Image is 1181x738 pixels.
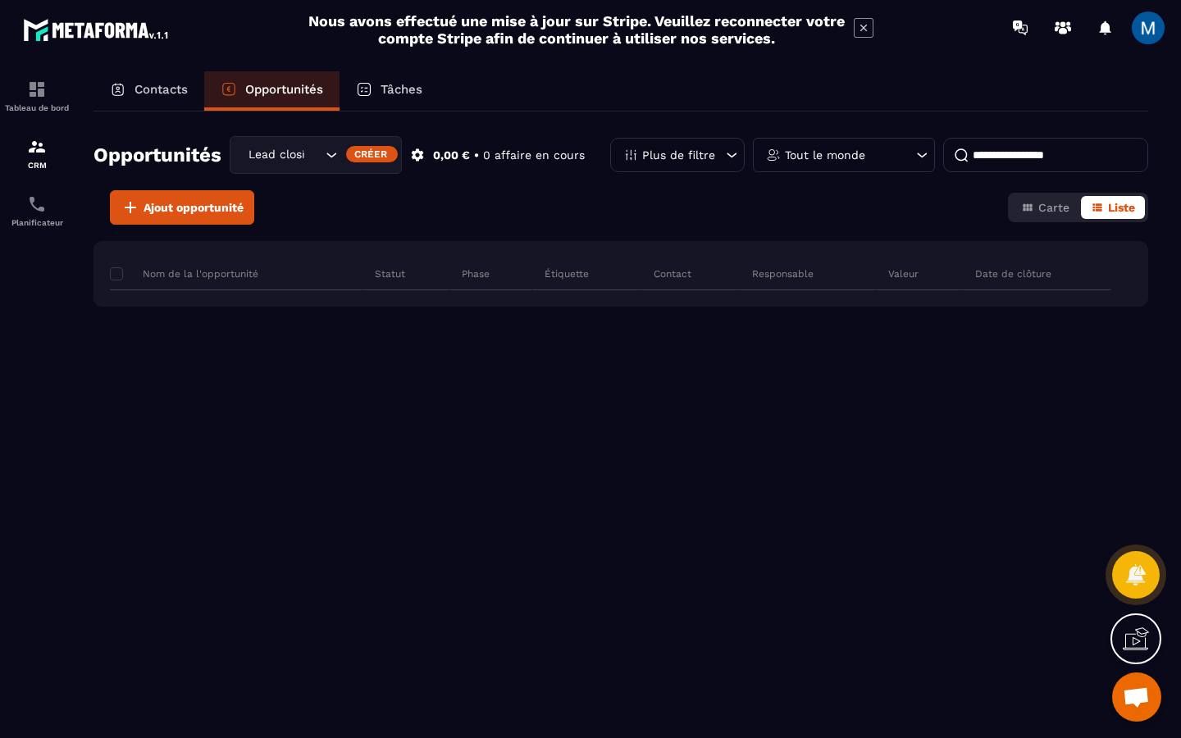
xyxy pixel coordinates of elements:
[462,267,490,280] p: Phase
[4,125,70,182] a: formationformationCRM
[245,82,323,97] p: Opportunités
[752,267,814,280] p: Responsable
[23,15,171,44] img: logo
[888,267,919,280] p: Valeur
[110,267,258,280] p: Nom de la l'opportunité
[545,267,589,280] p: Étiquette
[474,148,479,163] p: •
[135,82,188,97] p: Contacts
[93,71,204,111] a: Contacts
[340,71,439,111] a: Tâches
[4,218,70,227] p: Planificateur
[204,71,340,111] a: Opportunités
[1081,196,1145,219] button: Liste
[381,82,422,97] p: Tâches
[4,103,70,112] p: Tableau de bord
[375,267,405,280] p: Statut
[4,67,70,125] a: formationformationTableau de bord
[642,149,715,161] p: Plus de filtre
[975,267,1051,280] p: Date de clôture
[27,194,47,214] img: scheduler
[230,136,402,174] div: Search for option
[785,149,865,161] p: Tout le monde
[4,182,70,239] a: schedulerschedulerPlanificateur
[1038,201,1069,214] span: Carte
[110,190,254,225] button: Ajout opportunité
[433,148,470,163] p: 0,00 €
[4,161,70,170] p: CRM
[346,146,398,162] div: Créer
[244,146,305,164] span: Lead closing
[483,148,585,163] p: 0 affaire en cours
[27,137,47,157] img: formation
[308,12,846,47] h2: Nous avons effectué une mise à jour sur Stripe. Veuillez reconnecter votre compte Stripe afin de ...
[1112,672,1161,722] a: Ouvrir le chat
[144,199,244,216] span: Ajout opportunité
[93,139,221,171] h2: Opportunités
[305,146,321,164] input: Search for option
[654,267,691,280] p: Contact
[1108,201,1135,214] span: Liste
[27,80,47,99] img: formation
[1011,196,1079,219] button: Carte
